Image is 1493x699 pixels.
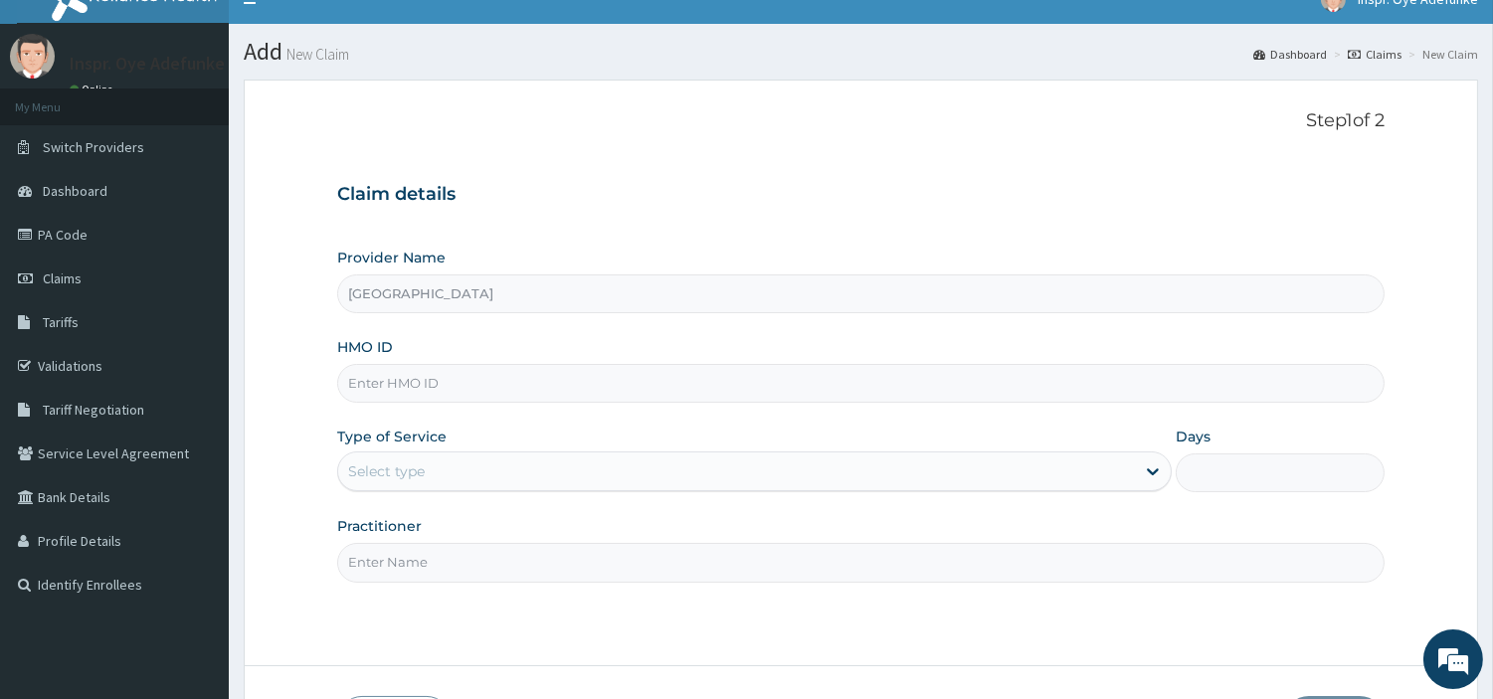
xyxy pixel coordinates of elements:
[43,401,144,419] span: Tariff Negotiation
[337,337,393,357] label: HMO ID
[337,110,1385,132] p: Step 1 of 2
[337,427,447,446] label: Type of Service
[43,138,144,156] span: Switch Providers
[70,83,117,96] a: Online
[337,364,1385,403] input: Enter HMO ID
[282,47,349,62] small: New Claim
[326,10,374,58] div: Minimize live chat window
[43,182,107,200] span: Dashboard
[10,478,379,548] textarea: Type your message and hit 'Enter'
[337,543,1385,582] input: Enter Name
[337,516,422,536] label: Practitioner
[103,111,334,137] div: Chat with us now
[1176,427,1211,446] label: Days
[244,39,1478,65] h1: Add
[337,184,1385,206] h3: Claim details
[348,461,425,481] div: Select type
[337,248,446,267] label: Provider Name
[10,34,55,79] img: User Image
[43,269,82,287] span: Claims
[115,218,275,419] span: We're online!
[43,313,79,331] span: Tariffs
[37,99,81,149] img: d_794563401_company_1708531726252_794563401
[1403,46,1478,63] li: New Claim
[1348,46,1401,63] a: Claims
[70,55,225,73] p: Inspr. Oye Adefunke
[1253,46,1327,63] a: Dashboard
